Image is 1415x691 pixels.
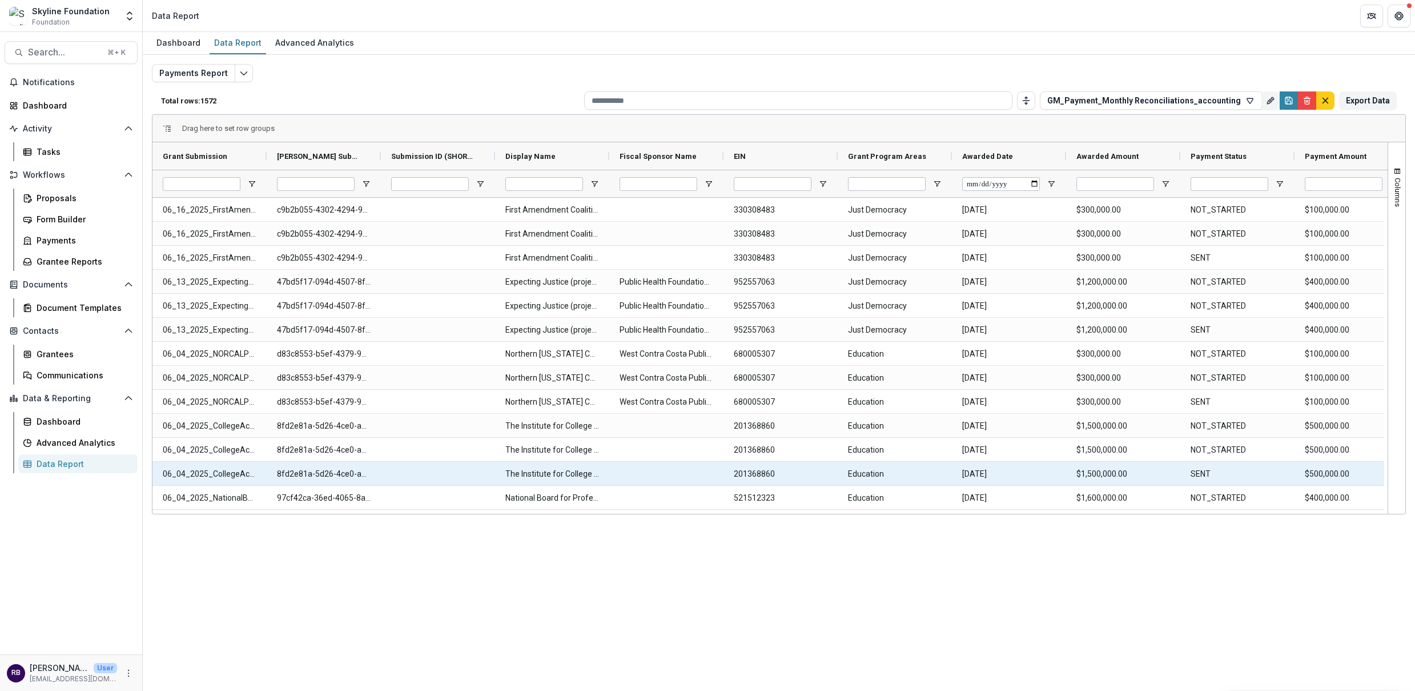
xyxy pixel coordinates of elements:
[23,78,133,87] span: Notifications
[5,275,138,294] button: Open Documents
[962,462,1056,486] span: [DATE]
[18,252,138,271] a: Grantee Reports
[152,64,235,82] button: Payments Report
[505,462,599,486] span: The Institute for College Access and Success Inc.
[505,198,599,222] span: First Amendment Coalition
[37,255,128,267] div: Grantee Reports
[163,177,240,191] input: Grant Submission Filter Input
[505,342,599,366] span: Northern [US_STATE] College Promise (project of West Contra Costa Public Education Fund)
[962,294,1056,318] span: [DATE]
[848,294,942,318] span: Just Democracy
[152,34,205,51] div: Dashboard
[505,152,556,161] span: Display Name
[277,318,371,342] span: 47bd5f17-094d-4507-8f91-b716f1d7c4c2
[734,414,827,438] span: 201368860
[163,222,256,246] span: 06_16_2025_FirstAmendmentCoalition_$300,000
[23,170,119,180] span: Workflows
[235,64,253,82] button: Edit selected report
[505,246,599,270] span: First Amendment Coalition
[1360,5,1383,27] button: Partners
[277,414,371,438] span: 8fd2e81a-5d26-4ce0-aa22-f0b7be12af76
[1191,294,1284,318] span: NOT_STARTED
[391,177,469,191] input: Submission ID (SHORT_TEXT) Filter Input
[1191,366,1284,390] span: NOT_STARTED
[476,179,485,189] button: Open Filter Menu
[277,270,371,294] span: 47bd5f17-094d-4507-8f91-b716f1d7c4c2
[1076,366,1170,390] span: $300,000.00
[277,177,355,191] input: Temelio Grant Submission Id Filter Input
[163,318,256,342] span: 06_13_2025_ExpectingJustice_$1,200,000
[18,231,138,250] a: Payments
[1305,318,1398,342] span: $400,000.00
[18,366,138,385] a: Communications
[182,124,275,133] span: Drag here to set row groups
[23,124,119,134] span: Activity
[505,390,599,414] span: Northern [US_STATE] College Promise (project of West Contra Costa Public Education Fund)
[18,298,138,317] a: Document Templates
[505,294,599,318] span: Expecting Justice (project of Public Health Foundation Inc)
[1305,246,1398,270] span: $100,000.00
[734,390,827,414] span: 680005307
[94,663,117,673] p: User
[1076,414,1170,438] span: $1,500,000.00
[1076,270,1170,294] span: $1,200,000.00
[1191,318,1284,342] span: SENT
[505,366,599,390] span: Northern [US_STATE] College Promise (project of West Contra Costa Public Education Fund)
[30,674,117,684] p: [EMAIL_ADDRESS][DOMAIN_NAME]
[962,152,1013,161] span: Awarded Date
[1305,342,1398,366] span: $100,000.00
[391,152,476,161] span: Submission ID (SHORT_TEXT)
[1076,318,1170,342] span: $1,200,000.00
[505,486,599,510] span: National Board for Professional Teaching Standards Inc
[1305,414,1398,438] span: $500,000.00
[1261,91,1280,110] button: Rename
[1191,198,1284,222] span: NOT_STARTED
[163,152,227,161] span: Grant Submission
[18,412,138,431] a: Dashboard
[163,486,256,510] span: 06_04_2025_NationalBoardTeaching_$1,600,000
[163,294,256,318] span: 06_13_2025_ExpectingJustice_$1,200,000
[1076,486,1170,510] span: $1,600,000.00
[620,152,697,161] span: Fiscal Sponsor Name
[277,198,371,222] span: c9b2b055-4302-4294-95b3-a3e25193fd14
[848,390,942,414] span: Education
[37,437,128,449] div: Advanced Analytics
[848,177,926,191] input: Grant Program Areas Filter Input
[1191,414,1284,438] span: NOT_STARTED
[620,390,713,414] span: West Contra Costa Public Education Fund
[1076,294,1170,318] span: $1,200,000.00
[18,454,138,473] a: Data Report
[1191,177,1268,191] input: Payment Status Filter Input
[962,222,1056,246] span: [DATE]
[32,5,110,17] div: Skyline Foundation
[163,438,256,462] span: 06_04_2025_CollegeAccess_$1,500,000
[5,322,138,340] button: Open Contacts
[734,270,827,294] span: 952557063
[962,366,1056,390] span: [DATE]
[1305,438,1398,462] span: $500,000.00
[152,32,205,54] a: Dashboard
[163,198,256,222] span: 06_16_2025_FirstAmendmentCoalition_$300,000
[277,342,371,366] span: d83c8553-b5ef-4379-91eb-4416151b4915
[962,246,1056,270] span: [DATE]
[277,462,371,486] span: 8fd2e81a-5d26-4ce0-aa22-f0b7be12af76
[37,302,128,314] div: Document Templates
[37,234,128,246] div: Payments
[1191,342,1284,366] span: NOT_STARTED
[1305,152,1366,161] span: Payment Amount
[152,10,199,22] div: Data Report
[277,438,371,462] span: 8fd2e81a-5d26-4ce0-aa22-f0b7be12af76
[163,462,256,486] span: 06_04_2025_CollegeAccess_$1,500,000
[361,179,371,189] button: Open Filter Menu
[962,414,1056,438] span: [DATE]
[620,366,713,390] span: West Contra Costa Public Education Fund
[1076,177,1154,191] input: Awarded Amount Filter Input
[1161,179,1170,189] button: Open Filter Menu
[505,318,599,342] span: Expecting Justice (project of Public Health Foundation Inc)
[962,270,1056,294] span: [DATE]
[5,41,138,64] button: Search...
[5,73,138,91] button: Notifications
[5,389,138,408] button: Open Data & Reporting
[848,152,926,161] span: Grant Program Areas
[37,458,128,470] div: Data Report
